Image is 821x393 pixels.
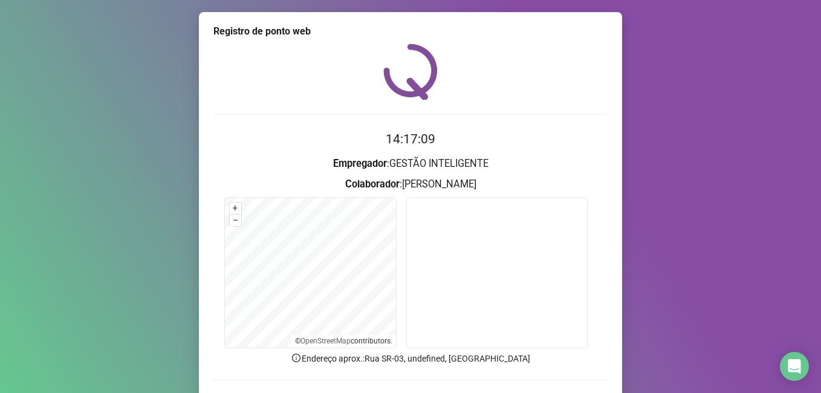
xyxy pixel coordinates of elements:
img: QRPoint [383,44,438,100]
li: © contributors. [295,337,392,345]
h3: : GESTÃO INTELIGENTE [213,156,608,172]
button: + [230,203,241,214]
h3: : [PERSON_NAME] [213,177,608,192]
strong: Colaborador [345,178,400,190]
strong: Empregador [333,158,387,169]
button: – [230,215,241,226]
time: 14:17:09 [386,132,435,146]
span: info-circle [291,352,302,363]
p: Endereço aprox. : Rua SR-03, undefined, [GEOGRAPHIC_DATA] [213,352,608,365]
a: OpenStreetMap [300,337,351,345]
div: Open Intercom Messenger [780,352,809,381]
div: Registro de ponto web [213,24,608,39]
